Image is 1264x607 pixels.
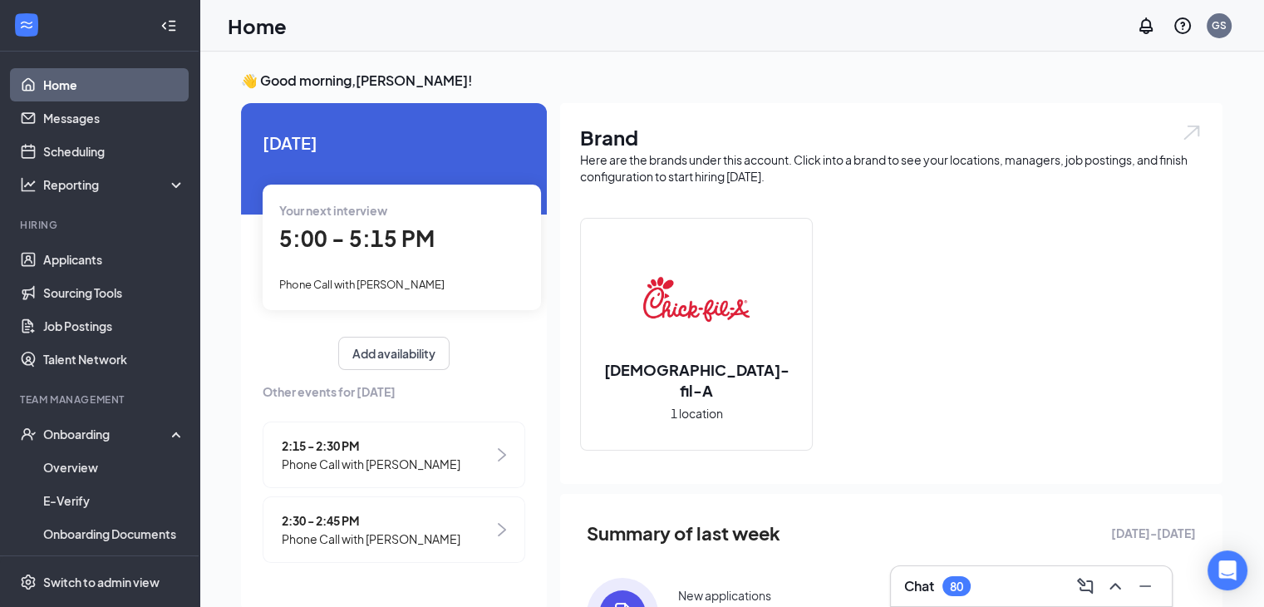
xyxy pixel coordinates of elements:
[20,218,182,232] div: Hiring
[671,404,723,422] span: 1 location
[904,577,934,595] h3: Chat
[338,337,450,370] button: Add availability
[43,135,185,168] a: Scheduling
[282,511,460,530] span: 2:30 - 2:45 PM
[20,426,37,442] svg: UserCheck
[43,68,185,101] a: Home
[678,587,771,604] div: New applications
[241,72,1222,90] h3: 👋 Good morning, [PERSON_NAME] !
[263,130,525,155] span: [DATE]
[43,176,186,193] div: Reporting
[279,203,387,218] span: Your next interview
[43,484,185,517] a: E-Verify
[1135,576,1155,596] svg: Minimize
[20,176,37,193] svg: Analysis
[279,225,435,252] span: 5:00 - 5:15 PM
[1181,123,1203,142] img: open.6027fd2a22e1237b5b06.svg
[1102,573,1129,600] button: ChevronUp
[1173,16,1193,36] svg: QuestionInfo
[43,343,185,376] a: Talent Network
[20,392,182,407] div: Team Management
[20,574,37,590] svg: Settings
[1105,576,1125,596] svg: ChevronUp
[580,151,1203,185] div: Here are the brands under this account. Click into a brand to see your locations, managers, job p...
[950,580,963,594] div: 80
[43,574,160,590] div: Switch to admin view
[43,101,185,135] a: Messages
[580,123,1203,151] h1: Brand
[1132,573,1158,600] button: Minimize
[263,382,525,401] span: Other events for [DATE]
[228,12,287,40] h1: Home
[43,243,185,276] a: Applicants
[18,17,35,33] svg: WorkstreamLogo
[643,246,750,353] img: Chick-fil-A
[587,519,780,548] span: Summary of last week
[1111,524,1196,542] span: [DATE] - [DATE]
[1212,18,1227,32] div: GS
[160,17,177,34] svg: Collapse
[1207,550,1247,590] div: Open Intercom Messenger
[43,309,185,343] a: Job Postings
[43,517,185,550] a: Onboarding Documents
[43,451,185,484] a: Overview
[1136,16,1156,36] svg: Notifications
[1072,573,1099,600] button: ComposeMessage
[1075,576,1095,596] svg: ComposeMessage
[43,276,185,309] a: Sourcing Tools
[282,530,460,548] span: Phone Call with [PERSON_NAME]
[279,278,445,291] span: Phone Call with [PERSON_NAME]
[581,359,812,401] h2: [DEMOGRAPHIC_DATA]-fil-A
[43,426,171,442] div: Onboarding
[282,455,460,473] span: Phone Call with [PERSON_NAME]
[282,437,460,455] span: 2:15 - 2:30 PM
[43,550,185,584] a: Activity log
